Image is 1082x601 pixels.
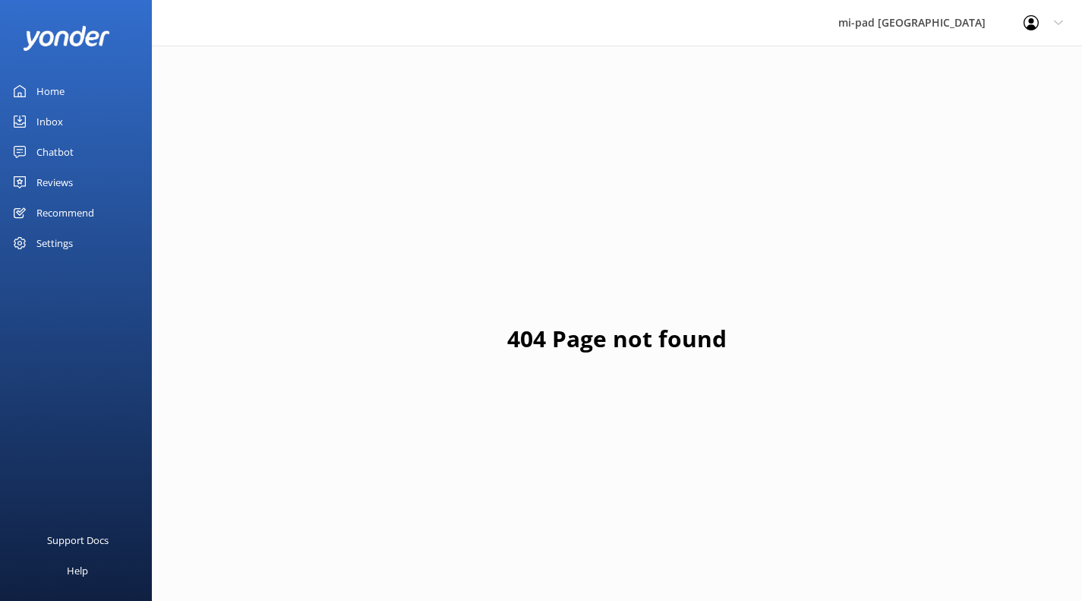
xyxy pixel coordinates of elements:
[23,26,110,51] img: yonder-white-logo.png
[36,228,73,258] div: Settings
[67,555,88,586] div: Help
[36,76,65,106] div: Home
[36,167,73,198] div: Reviews
[36,198,94,228] div: Recommend
[36,137,74,167] div: Chatbot
[507,321,727,357] h1: 404 Page not found
[47,525,109,555] div: Support Docs
[36,106,63,137] div: Inbox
